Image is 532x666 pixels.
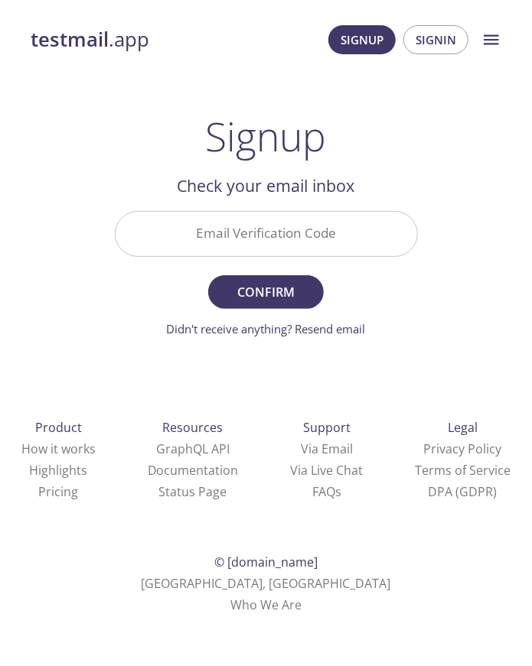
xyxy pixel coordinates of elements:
[303,419,351,436] span: Support
[290,462,363,479] a: Via Live Chat
[208,275,323,309] button: Confirm
[472,21,511,59] button: menu
[29,462,87,479] a: Highlights
[301,440,353,457] a: Via Email
[403,25,468,54] button: Signin
[35,419,82,436] span: Product
[230,596,302,613] a: Who We Are
[156,440,230,457] a: GraphQL API
[167,321,366,336] a: Didn't receive anything? Resend email
[142,575,391,592] span: [GEOGRAPHIC_DATA], [GEOGRAPHIC_DATA]
[38,483,78,500] a: Pricing
[415,462,511,479] a: Terms of Service
[312,483,341,500] a: FAQ
[206,113,327,159] h1: Signup
[31,27,149,53] a: testmail.app
[424,440,502,457] a: Privacy Policy
[328,25,396,54] button: Signup
[416,30,456,50] span: Signin
[159,483,227,500] a: Status Page
[148,462,239,479] a: Documentation
[21,440,96,457] a: How it works
[335,483,341,500] span: s
[225,281,306,303] span: Confirm
[429,483,498,500] a: DPA (GDPR)
[115,173,418,199] h2: Check your email inbox
[214,554,318,570] span: © [DOMAIN_NAME]
[31,26,109,53] strong: testmail
[341,30,383,50] span: Signup
[163,419,224,436] span: Resources
[448,419,478,436] span: Legal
